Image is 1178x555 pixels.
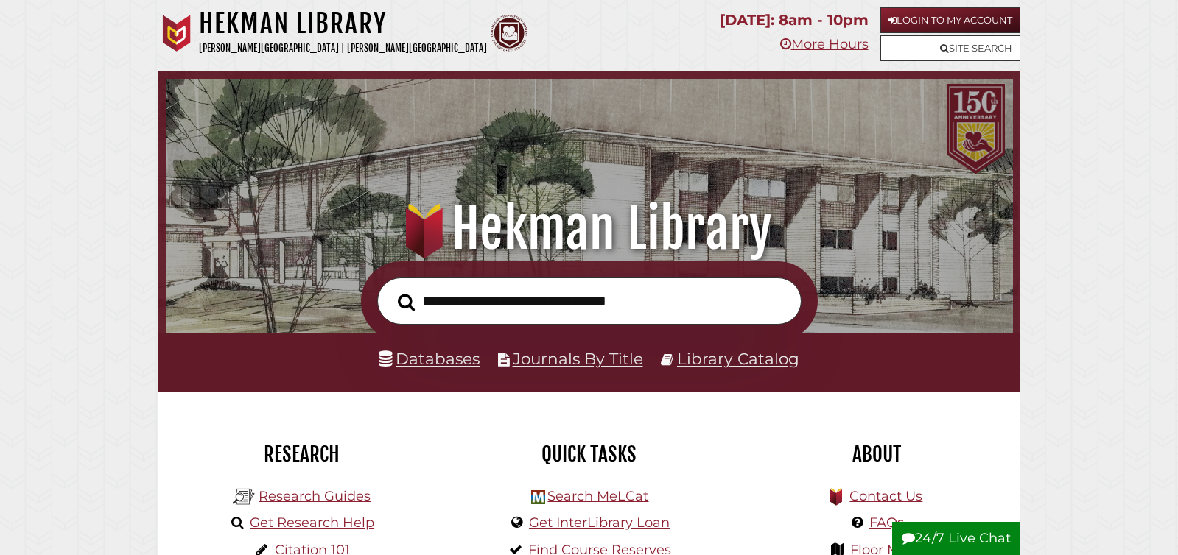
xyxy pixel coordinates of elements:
a: Journals By Title [513,349,643,368]
img: Calvin Theological Seminary [491,15,527,52]
h2: Quick Tasks [457,442,722,467]
h2: Research [169,442,435,467]
a: FAQs [869,515,904,531]
img: Calvin University [158,15,195,52]
a: Search MeLCat [547,488,648,504]
a: Get InterLibrary Loan [529,515,670,531]
p: [DATE]: 8am - 10pm [720,7,869,33]
img: Hekman Library Logo [531,490,545,504]
a: Contact Us [849,488,922,504]
h1: Hekman Library [199,7,487,40]
a: Databases [379,349,480,368]
h1: Hekman Library [183,197,995,261]
button: Search [390,289,422,316]
a: More Hours [780,36,869,52]
a: Site Search [880,35,1020,61]
h2: About [744,442,1009,467]
a: Login to My Account [880,7,1020,33]
img: Hekman Library Logo [233,486,255,508]
a: Get Research Help [250,515,374,531]
p: [PERSON_NAME][GEOGRAPHIC_DATA] | [PERSON_NAME][GEOGRAPHIC_DATA] [199,40,487,57]
i: Search [398,293,415,311]
a: Library Catalog [677,349,799,368]
a: Research Guides [259,488,371,504]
